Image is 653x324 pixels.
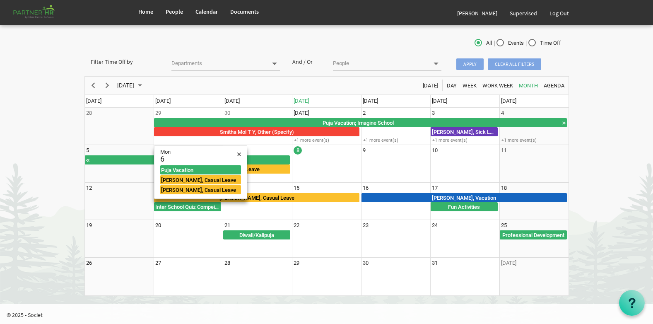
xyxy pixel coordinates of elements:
[7,311,653,319] p: © 2025 - Societ
[363,146,366,155] div: Thursday, October 9, 2025
[155,98,171,104] span: [DATE]
[543,80,565,91] span: Agenda
[518,80,539,91] span: Month
[333,58,429,69] input: People
[363,98,378,104] span: [DATE]
[496,39,524,47] span: Events
[500,230,567,239] div: Professional Development Begin From Saturday, October 25, 2025 at 12:00:00 AM GMT+05:30 Ends At S...
[462,80,477,91] span: Week
[445,80,458,90] button: Day
[155,221,161,230] div: Monday, October 20, 2025
[488,58,541,70] span: Clear all filters
[500,137,568,143] div: +1 more event(s)
[160,149,233,155] div: Mon
[171,58,267,69] input: Departments
[431,127,498,136] div: Priti Pall, Sick Leave Begin From Friday, October 3, 2025 at 12:00:00 AM GMT+05:30 Ends At Friday...
[421,80,439,90] button: Today
[362,193,566,202] div: [PERSON_NAME], Vacation
[456,58,484,70] span: Apply
[528,39,561,47] span: Time Off
[481,80,514,90] button: Work Week
[224,259,230,267] div: Tuesday, October 28, 2025
[461,80,478,90] button: Week
[166,8,183,15] span: People
[294,146,302,155] div: Wednesday, October 8, 2025
[501,109,504,117] div: Saturday, October 4, 2025
[363,109,366,117] div: Thursday, October 2, 2025
[160,165,241,174] div: Puja Vacation Begin From Monday, September 29, 2025 at 12:00:00 AM GMT+05:30 Ends At Wednesday, O...
[294,259,299,267] div: Wednesday, October 29, 2025
[234,149,244,160] div: Close
[155,259,161,267] div: Monday, October 27, 2025
[431,202,498,211] div: Fun Activities Begin From Friday, October 17, 2025 at 12:00:00 AM GMT+05:30 Ends At Saturday, Oct...
[501,146,507,155] div: Saturday, October 11, 2025
[154,127,359,136] div: Smitha Mol T Y, Other (Specify) Begin From Monday, September 29, 2025 at 12:00:00 AM GMT+05:30 En...
[116,80,145,90] button: October 2025
[155,109,161,117] div: Monday, September 29, 2025
[138,8,153,15] span: Home
[501,259,516,267] div: Saturday, November 1, 2025
[294,184,299,192] div: Wednesday, October 15, 2025
[501,221,507,230] div: Saturday, October 25, 2025
[510,10,537,17] span: Supervised
[432,109,435,117] div: Friday, October 3, 2025
[154,203,221,211] div: Inter School Quiz Compeition
[114,77,147,94] div: October 2025
[451,2,504,25] a: [PERSON_NAME]
[86,259,92,267] div: Sunday, October 26, 2025
[91,18,563,27] h2: Calendar
[224,98,240,104] span: [DATE]
[85,155,290,164] div: Puja Vacation Begin From Monday, September 29, 2025 at 12:00:00 AM GMT+05:30 Ends At Wednesday, O...
[116,80,135,91] span: [DATE]
[517,80,539,90] button: Month
[87,80,99,90] button: Previous
[501,184,507,192] div: Saturday, October 18, 2025
[542,80,566,90] button: Agenda
[363,221,369,230] div: Thursday, October 23, 2025
[422,80,439,91] span: [DATE]
[432,184,438,192] div: Friday, October 17, 2025
[86,98,101,104] span: [DATE]
[160,166,241,174] div: Puja Vacation
[100,77,114,94] div: next period
[407,37,569,49] div: | |
[154,118,561,127] div: Puja Vacation; Imagine School
[446,80,458,91] span: Day
[543,2,575,25] a: Log Out
[160,175,241,184] div: Deepti Mayee Nayak, Casual Leave Begin From Monday, October 6, 2025 at 12:00:00 AM GMT+05:30 Ends...
[292,137,361,143] div: +1 more event(s)
[224,221,230,230] div: Tuesday, October 21, 2025
[86,221,92,230] div: Sunday, October 19, 2025
[431,203,497,211] div: Fun Activities
[160,155,171,163] div: 6
[294,109,309,117] div: Wednesday, October 1, 2025
[361,137,430,143] div: +1 more event(s)
[482,80,514,91] span: Work Week
[154,118,567,127] div: Puja Vacation Begin From Monday, September 29, 2025 at 12:00:00 AM GMT+05:30 Ends At Wednesday, O...
[432,259,438,267] div: Friday, October 31, 2025
[230,8,259,15] span: Documents
[431,137,499,143] div: +1 more event(s)
[432,146,438,155] div: Friday, October 10, 2025
[224,231,290,239] div: Diwali/Kalipuja
[432,98,447,104] span: [DATE]
[154,193,359,202] div: [PERSON_NAME], Casual Leave
[160,186,241,193] div: [PERSON_NAME], Casual Leave
[501,98,516,104] span: [DATE]
[84,76,569,296] schedule: of October 2025
[361,193,567,202] div: Ariga Raveendra, Vacation Begin From Thursday, October 16, 2025 at 12:00:00 AM GMT+05:30 Ends At ...
[154,193,359,202] div: Ariga Raveendra, Casual Leave Begin From Monday, October 13, 2025 at 12:00:00 AM GMT+05:30 Ends A...
[432,221,438,230] div: Friday, October 24, 2025
[223,230,290,239] div: Diwali/Kalipuja Begin From Tuesday, October 21, 2025 at 12:00:00 AM GMT+05:30 Ends At Wednesday, ...
[286,58,327,66] div: And / Or
[363,184,369,192] div: Thursday, October 16, 2025
[475,39,492,47] span: All
[363,259,369,267] div: Thursday, October 30, 2025
[86,109,92,117] div: Sunday, September 28, 2025
[294,98,309,104] span: [DATE]
[431,128,497,136] div: [PERSON_NAME], Sick Leave
[294,221,299,230] div: Wednesday, October 22, 2025
[500,231,566,239] div: Professional Development
[90,156,290,164] div: Puja Vacation; Imagine School
[195,8,218,15] span: Calendar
